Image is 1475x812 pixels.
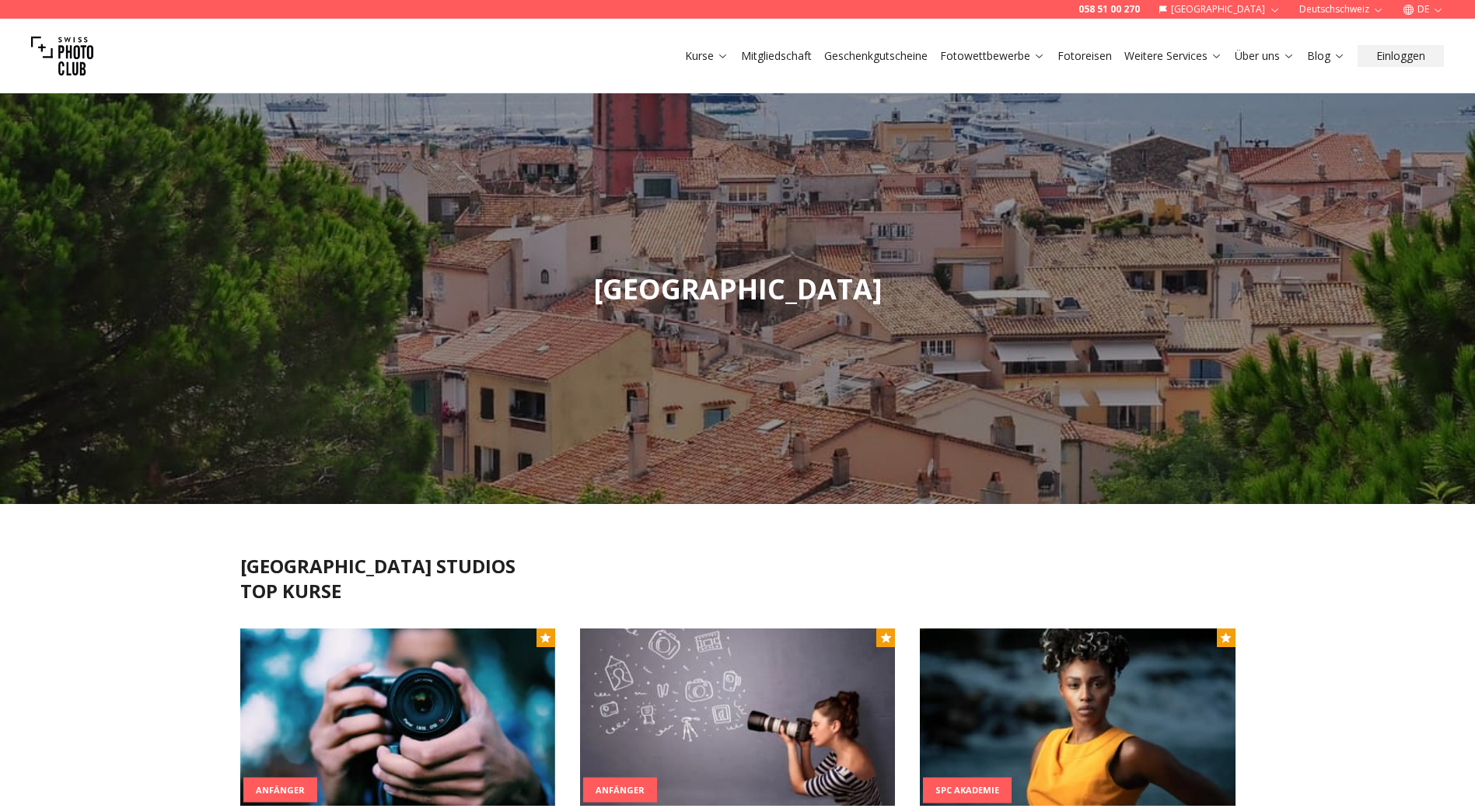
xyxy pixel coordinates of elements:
[1057,48,1112,64] a: Fotoreisen
[31,25,93,87] img: Swiss photo club
[920,628,1235,806] img: SPC Academy 8-Wochen-Programm
[741,48,812,64] a: Mitgliedschaft
[583,777,657,803] div: Anfänger
[1229,45,1301,67] button: Über uns
[580,628,895,806] img: Anfängerkurs abends
[243,777,317,803] div: Anfänger
[685,48,729,64] a: Kurse
[593,270,883,308] span: [GEOGRAPHIC_DATA]
[735,45,818,67] button: Mitgliedschaft
[1118,45,1229,67] button: Weitere Services
[1235,48,1295,64] a: Über uns
[679,45,735,67] button: Kurse
[934,45,1051,67] button: Fotowettbewerbe
[1307,48,1345,64] a: Blog
[1358,45,1444,67] button: Einloggen
[940,48,1045,64] a: Fotowettbewerbe
[240,628,555,806] img: Anfänger Intensivkurs
[240,579,1236,604] h2: TOP KURSE
[1078,3,1140,16] a: 058 51 00 270
[824,48,928,64] a: Geschenkgutscheine
[1124,48,1222,64] a: Weitere Services
[818,45,934,67] button: Geschenkgutscheine
[923,778,1012,803] div: SPC Akademie
[1051,45,1118,67] button: Fotoreisen
[240,554,1236,579] h2: [GEOGRAPHIC_DATA] STUDIOS
[1301,45,1351,67] button: Blog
